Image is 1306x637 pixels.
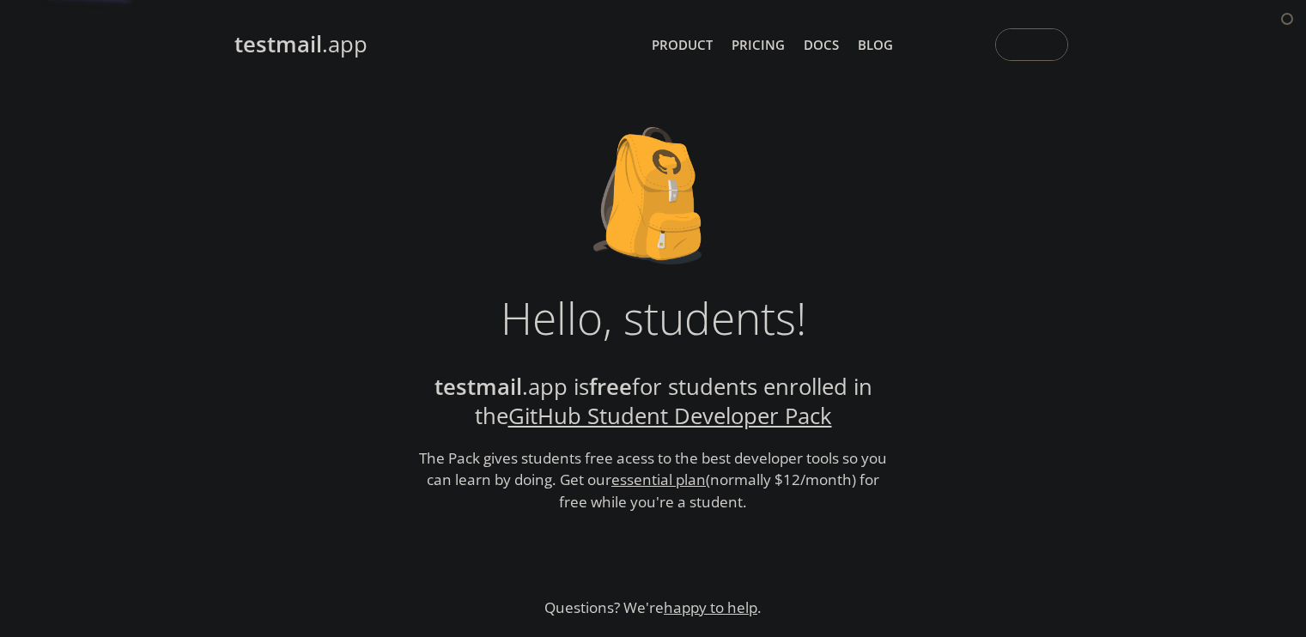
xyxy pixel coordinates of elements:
[234,29,322,59] strong: testmail
[925,33,973,56] span: Signup
[652,33,713,56] a: Product
[995,28,1068,61] button: Signin
[804,33,839,56] a: Docs
[501,292,806,343] h1: Hello, students!
[544,597,762,619] h3: Questions? We're .
[434,372,522,402] strong: testmail
[732,33,785,56] a: Pricing
[234,30,638,59] a: testmail.app
[593,127,713,264] img: github-student-backpack.png
[580,552,726,576] span: Signup with GitHub
[911,28,987,61] button: Signup
[561,545,745,583] button: Signup with GitHub
[417,373,890,432] h2: .app is for students enrolled in the
[508,401,832,431] a: GitHub Student Developer Pack
[589,372,632,402] strong: free
[1009,33,1054,56] span: Signin
[858,33,893,56] a: Blog
[664,598,757,617] a: happy to help
[417,447,890,513] h3: The Pack gives students free acess to the best developer tools so you can learn by doing. Get our...
[611,470,706,489] a: essential plan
